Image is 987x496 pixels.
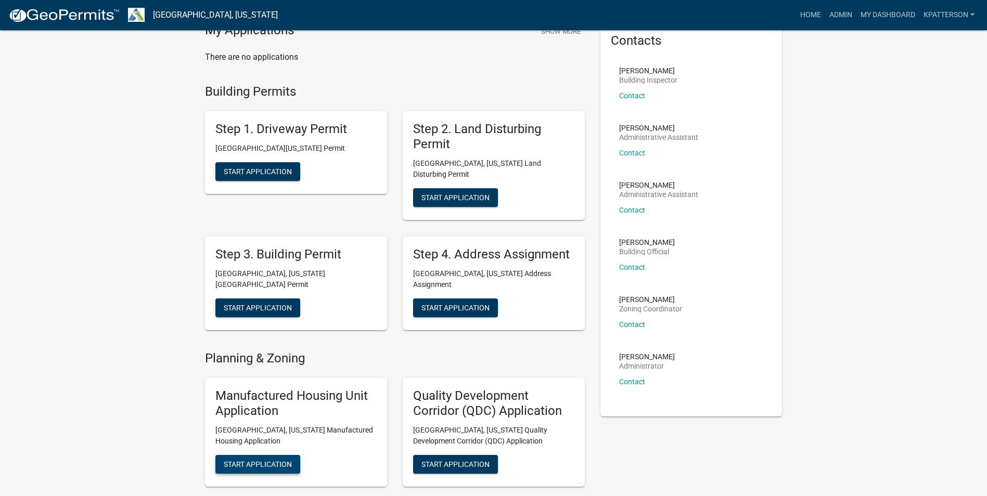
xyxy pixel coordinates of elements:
[619,149,645,157] a: Contact
[619,92,645,100] a: Contact
[619,206,645,214] a: Contact
[619,76,677,84] p: Building Inspector
[856,5,919,25] a: My Dashboard
[619,263,645,271] a: Contact
[619,134,698,141] p: Administrative Assistant
[611,33,772,48] h5: Contacts
[215,455,300,474] button: Start Application
[421,303,490,311] span: Start Application
[224,167,292,176] span: Start Application
[128,8,145,22] img: Troup County, Georgia
[215,143,377,154] p: [GEOGRAPHIC_DATA][US_STATE] Permit
[413,247,574,262] h5: Step 4. Address Assignment
[215,388,377,419] h5: Manufactured Housing Unit Application
[215,268,377,290] p: [GEOGRAPHIC_DATA], [US_STATE][GEOGRAPHIC_DATA] Permit
[619,320,645,329] a: Contact
[205,51,585,63] p: There are no applications
[413,122,574,152] h5: Step 2. Land Disturbing Permit
[215,425,377,447] p: [GEOGRAPHIC_DATA], [US_STATE] Manufactured Housing Application
[421,193,490,201] span: Start Application
[153,6,278,24] a: [GEOGRAPHIC_DATA], [US_STATE]
[619,239,675,246] p: [PERSON_NAME]
[413,298,498,317] button: Start Application
[619,124,698,132] p: [PERSON_NAME]
[224,303,292,311] span: Start Application
[413,268,574,290] p: [GEOGRAPHIC_DATA], [US_STATE] Address Assignment
[619,67,677,74] p: [PERSON_NAME]
[215,298,300,317] button: Start Application
[413,455,498,474] button: Start Application
[224,460,292,468] span: Start Application
[619,377,645,386] a: Contact
[413,188,498,207] button: Start Application
[619,181,698,189] p: [PERSON_NAME]
[205,351,585,366] h4: Planning & Zoning
[215,122,377,137] h5: Step 1. Driveway Permit
[413,425,574,447] p: [GEOGRAPHIC_DATA], [US_STATE] Quality Development Corridor (QDC) Application
[619,362,675,370] p: Administrator
[619,296,682,303] p: [PERSON_NAME]
[413,158,574,180] p: [GEOGRAPHIC_DATA], [US_STATE] Land Disturbing Permit
[215,247,377,262] h5: Step 3. Building Permit
[619,191,698,198] p: Administrative Assistant
[919,5,979,25] a: KPATTERSON
[205,84,585,99] h4: Building Permits
[413,388,574,419] h5: Quality Development Corridor (QDC) Application
[796,5,825,25] a: Home
[205,23,294,38] h4: My Applications
[619,353,675,360] p: [PERSON_NAME]
[619,305,682,312] p: Zoning Coordinator
[537,23,585,40] button: Show More
[825,5,856,25] a: Admin
[421,460,490,468] span: Start Application
[215,162,300,181] button: Start Application
[619,248,675,255] p: Building Official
